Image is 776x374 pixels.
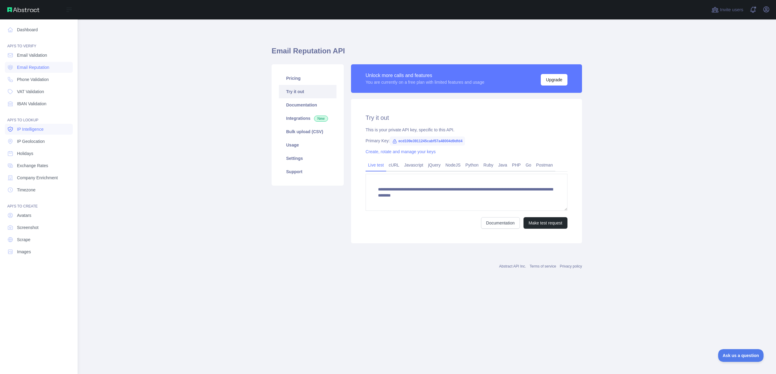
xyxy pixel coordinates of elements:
[366,149,436,154] a: Create, rotate and manage your keys
[7,7,39,12] img: Abstract API
[5,98,73,109] a: IBAN Validation
[510,160,523,170] a: PHP
[279,125,336,138] a: Bulk upload (CSV)
[5,86,73,97] a: VAT Validation
[5,234,73,245] a: Scrape
[523,217,567,229] button: Make test request
[499,264,526,268] a: Abstract API Inc.
[17,138,45,144] span: IP Geolocation
[314,116,328,122] span: New
[17,237,30,243] span: Scrape
[17,101,46,107] span: IBAN Validation
[17,187,35,193] span: Timezone
[17,175,58,181] span: Company Enrichment
[560,264,582,268] a: Privacy policy
[279,152,336,165] a: Settings
[5,36,73,49] div: API'S TO VERIFY
[5,74,73,85] a: Phone Validation
[17,64,49,70] span: Email Reputation
[366,127,567,133] div: This is your private API key, specific to this API.
[534,160,555,170] a: Postman
[279,165,336,178] a: Support
[366,160,386,170] a: Live test
[5,50,73,61] a: Email Validation
[481,217,520,229] a: Documentation
[523,160,534,170] a: Go
[5,148,73,159] a: Holidays
[710,5,744,15] button: Invite users
[366,72,484,79] div: Unlock more calls and features
[5,184,73,195] a: Timezone
[426,160,443,170] a: jQuery
[366,79,484,85] div: You are currently on a free plan with limited features and usage
[390,136,465,146] span: ecd109e3911245cabf57a48004d9dfd4
[17,224,38,231] span: Screenshot
[279,138,336,152] a: Usage
[720,6,743,13] span: Invite users
[272,46,582,61] h1: Email Reputation API
[5,24,73,35] a: Dashboard
[386,160,402,170] a: cURL
[481,160,496,170] a: Ruby
[443,160,463,170] a: NodeJS
[279,98,336,112] a: Documentation
[541,74,567,86] button: Upgrade
[279,72,336,85] a: Pricing
[530,264,556,268] a: Terms of service
[5,210,73,221] a: Avatars
[366,138,567,144] div: Primary Key:
[5,222,73,233] a: Screenshot
[718,349,764,362] iframe: Toggle Customer Support
[17,89,44,95] span: VAT Validation
[17,52,47,58] span: Email Validation
[5,124,73,135] a: IP Intelligence
[463,160,481,170] a: Python
[17,249,31,255] span: Images
[279,112,336,125] a: Integrations New
[5,110,73,123] div: API'S TO LOOKUP
[279,85,336,98] a: Try it out
[5,246,73,257] a: Images
[17,126,44,132] span: IP Intelligence
[5,136,73,147] a: IP Geolocation
[17,212,31,218] span: Avatars
[5,197,73,209] div: API'S TO CREATE
[366,113,567,122] h2: Try it out
[402,160,426,170] a: Javascript
[5,160,73,171] a: Exchange Rates
[17,163,48,169] span: Exchange Rates
[17,150,33,157] span: Holidays
[5,62,73,73] a: Email Reputation
[5,172,73,183] a: Company Enrichment
[17,76,49,83] span: Phone Validation
[496,160,510,170] a: Java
